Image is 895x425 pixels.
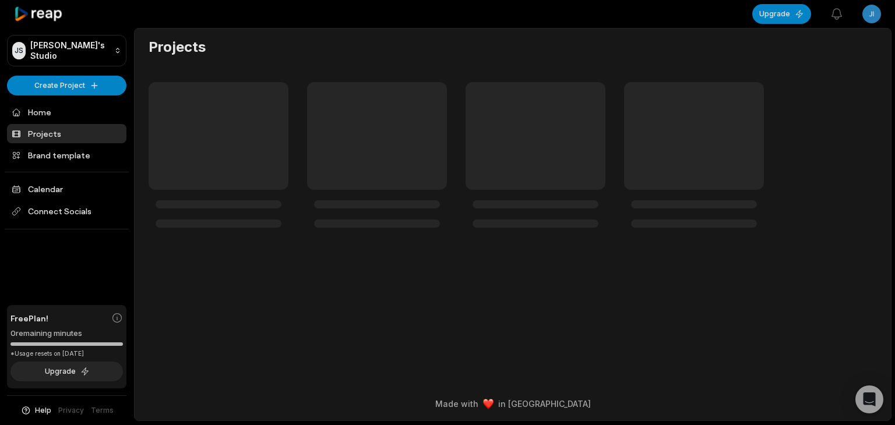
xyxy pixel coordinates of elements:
[149,38,206,56] h2: Projects
[855,385,883,413] div: Open Intercom Messenger
[145,398,880,410] div: Made with in [GEOGRAPHIC_DATA]
[7,179,126,199] a: Calendar
[20,405,51,416] button: Help
[7,201,126,222] span: Connect Socials
[7,146,126,165] a: Brand template
[483,399,494,409] img: heart emoji
[10,312,48,324] span: Free Plan!
[58,405,84,416] a: Privacy
[7,102,126,122] a: Home
[10,349,123,358] div: *Usage resets on [DATE]
[7,76,126,95] button: Create Project
[10,362,123,381] button: Upgrade
[30,40,110,61] p: [PERSON_NAME]'s Studio
[35,405,51,416] span: Help
[752,4,811,24] button: Upgrade
[7,124,126,143] a: Projects
[12,42,26,59] div: JS
[91,405,114,416] a: Terms
[10,328,123,339] div: 0 remaining minutes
